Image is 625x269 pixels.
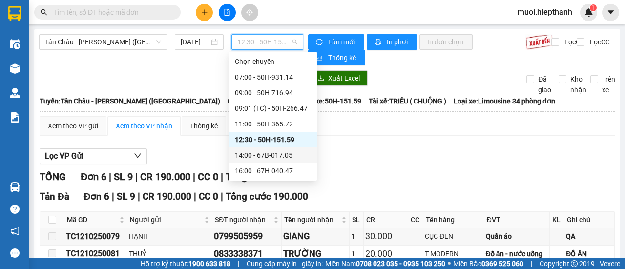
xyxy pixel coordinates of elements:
span: | [112,191,114,202]
button: aim [241,4,258,21]
div: CỤC ĐEN [425,231,482,242]
div: HẠNH [129,231,211,242]
div: 0799505959 [214,229,280,243]
span: | [109,171,111,183]
img: warehouse-icon [10,88,20,98]
span: aim [246,9,253,16]
span: | [193,171,195,183]
span: | [531,258,532,269]
span: file-add [224,9,230,16]
td: TRƯỜNG [282,246,350,263]
img: solution-icon [10,112,20,123]
button: printerIn phơi [367,34,417,50]
div: Chọn chuyến [229,54,317,69]
span: muoi.hiepthanh [510,6,580,18]
span: Lọc CR [561,37,586,47]
span: | [138,191,140,202]
span: Lọc CC [586,37,611,47]
span: Tổng cước 190.000 [226,171,309,183]
span: question-circle [10,205,20,214]
span: sync [316,39,324,46]
span: Đơn 6 [84,191,110,202]
span: Chuyến: (12:30 [DATE]) [228,96,299,106]
button: caret-down [602,4,619,21]
span: Hỗ trợ kỹ thuật: [141,258,230,269]
span: In phơi [387,37,409,47]
img: icon-new-feature [584,8,593,17]
span: SL 9 [114,171,133,183]
th: CC [408,212,424,228]
span: Người gửi [130,214,203,225]
b: Tuyến: Tân Châu - [PERSON_NAME] ([GEOGRAPHIC_DATA]) [40,97,220,105]
td: 0799505959 [212,228,282,245]
div: 1 [351,248,362,259]
span: printer [375,39,383,46]
span: Xuất Excel [328,73,360,83]
div: 11:00 - 50H-365.72 [235,119,311,129]
span: Đơn 6 [81,171,106,183]
div: TRƯỜNG [283,247,348,261]
input: 12/10/2025 [181,37,209,47]
span: CR 190.000 [143,191,191,202]
input: Tìm tên, số ĐT hoặc mã đơn [54,7,169,18]
span: Loại xe: Limousine 34 phòng đơn [454,96,555,106]
th: SL [350,212,364,228]
button: bar-chartThống kê [308,50,365,65]
button: Lọc VP Gửi [40,148,147,164]
div: 09:00 - 50H-716.94 [235,87,311,98]
div: QA [566,231,613,242]
button: downloadXuất Excel [310,70,368,86]
span: Kho nhận [566,74,590,95]
div: Xem theo VP gửi [48,121,98,131]
button: In đơn chọn [419,34,473,50]
div: Chọn chuyến [235,56,311,67]
div: 16:00 - 67H-040.47 [235,166,311,176]
span: Thống kê [328,52,357,63]
span: Mã GD [67,214,117,225]
span: SĐT người nhận [215,214,271,225]
div: Xem theo VP nhận [116,121,172,131]
div: THUỶ [129,248,211,259]
div: TC1210250081 [66,248,125,260]
span: Lọc VP Gửi [45,150,83,162]
img: logo-vxr [8,6,21,21]
div: T MODERN [425,248,482,259]
span: CC 0 [198,171,218,183]
span: copyright [571,260,578,267]
span: | [135,171,138,183]
span: Tài xế: TRIỀU ( CHUỘNG ) [369,96,446,106]
th: Ghi chú [564,212,615,228]
td: GIANG [282,228,350,245]
th: KL [550,212,565,228]
span: Đã giao [534,74,555,95]
span: | [221,191,223,202]
span: SL 9 [117,191,135,202]
span: caret-down [606,8,615,17]
span: | [238,258,239,269]
span: CR 190.000 [140,171,190,183]
div: Đồ ăn - nước uống [486,248,548,259]
sup: 1 [590,4,597,11]
span: ⚪️ [448,262,451,266]
div: 0833338371 [214,247,280,261]
td: 0833338371 [212,246,282,263]
div: TC1210250079 [66,230,125,243]
td: TC1210250079 [64,228,127,245]
span: message [10,248,20,258]
img: warehouse-icon [10,182,20,192]
th: ĐVT [484,212,550,228]
button: syncLàm mới [308,34,364,50]
span: Làm mới [328,37,356,47]
strong: 0708 023 035 - 0935 103 250 [356,260,445,268]
div: GIANG [283,229,348,243]
span: plus [201,9,208,16]
span: Tên người nhận [284,214,339,225]
span: | [194,191,196,202]
span: Số xe: 50H-151.59 [306,96,361,106]
div: 09:01 (TC) - 50H-266.47 [235,103,311,114]
div: 30.000 [365,229,406,243]
span: | [221,171,223,183]
span: Tân Châu - Hồ Chí Minh (Giường) [45,35,161,49]
th: CR [364,212,408,228]
span: Miền Nam [325,258,445,269]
